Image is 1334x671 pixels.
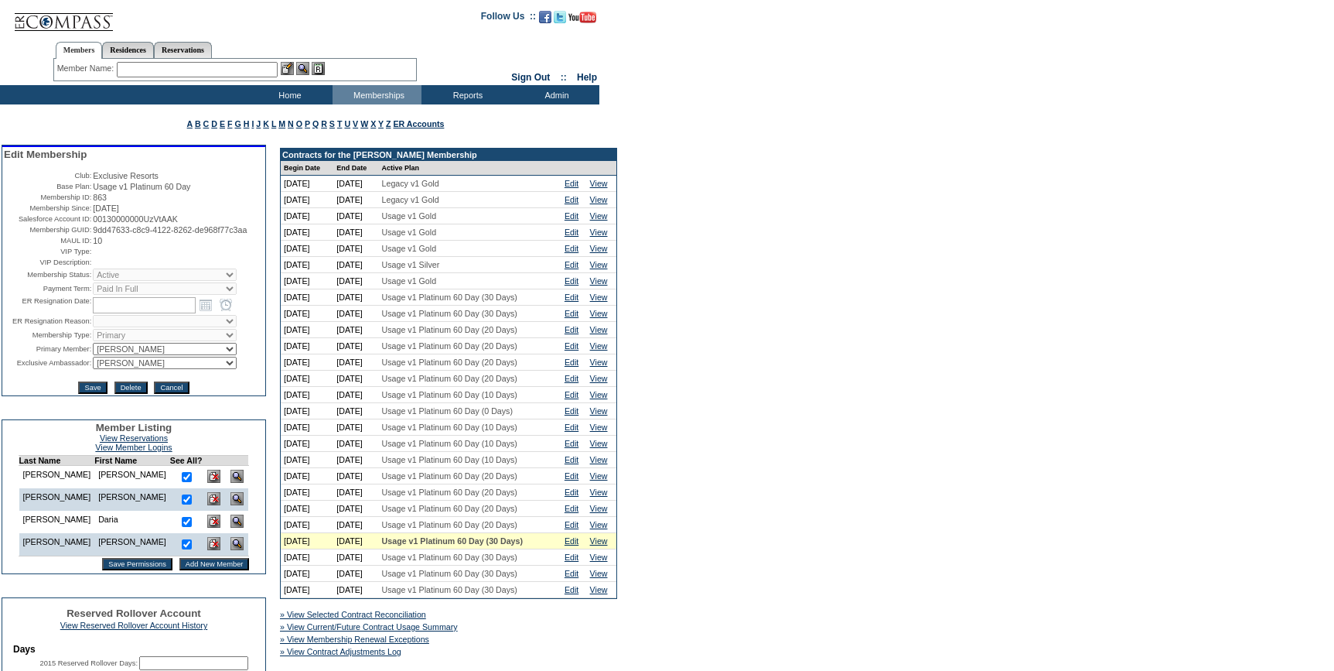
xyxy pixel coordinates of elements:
img: View Dashboard [230,537,244,550]
span: :: [561,72,567,83]
a: View [590,471,608,481]
td: Club: [4,171,91,180]
span: Usage v1 Platinum 60 Day (20 Days) [382,325,517,334]
a: View [590,309,608,318]
td: Membership Since: [4,204,91,213]
a: View [590,374,608,383]
td: [DATE] [333,484,378,501]
span: Usage v1 Gold [382,244,437,253]
td: [DATE] [333,419,378,436]
a: Edit [565,488,578,497]
td: [DATE] [333,501,378,517]
a: Z [386,119,391,128]
a: C [203,119,210,128]
a: View [590,390,608,399]
span: [DATE] [93,204,119,213]
td: Contracts for the [PERSON_NAME] Membership [281,149,616,161]
a: R [321,119,327,128]
a: D [211,119,217,128]
td: [DATE] [333,468,378,484]
td: Membership Status: [4,269,91,281]
a: View [590,260,608,269]
a: View Reservations [100,433,168,443]
span: Usage v1 Platinum 60 Day (30 Days) [382,585,517,594]
span: Usage v1 Platinum 60 Day (0 Days) [382,406,513,416]
span: Exclusive Resorts [93,171,159,180]
a: View [590,423,608,432]
span: Usage v1 Gold [382,228,437,237]
a: View [590,211,608,221]
span: 10 [93,236,102,245]
td: [DATE] [281,306,333,322]
a: Open the time view popup. [217,296,234,313]
td: [DATE] [333,257,378,273]
td: [DATE] [281,582,333,598]
a: View [590,455,608,464]
a: Edit [565,309,578,318]
a: M [278,119,285,128]
td: [DATE] [333,176,378,192]
td: [DATE] [333,354,378,371]
td: [DATE] [333,387,378,403]
span: Usage v1 Platinum 60 Day (20 Days) [382,488,517,497]
a: View [590,406,608,416]
a: Edit [565,179,578,188]
a: Edit [565,276,578,286]
span: 9dd47633-c8c9-4122-8262-de968f77c3aa [93,225,247,235]
a: Reservations [154,42,212,58]
td: [DATE] [333,549,378,566]
td: [DATE] [281,452,333,468]
span: Usage v1 Platinum 60 Day (30 Days) [382,309,517,318]
a: Edit [565,228,578,237]
a: » View Membership Renewal Exceptions [280,635,429,644]
img: View Dashboard [230,470,244,483]
td: End Date [333,161,378,176]
a: Edit [565,358,578,367]
img: Delete [207,515,220,528]
td: [DATE] [281,468,333,484]
td: [DATE] [281,257,333,273]
td: [DATE] [333,338,378,354]
span: Legacy v1 Gold [382,179,439,188]
td: [DATE] [333,517,378,533]
td: [DATE] [281,371,333,387]
a: Edit [565,585,578,594]
img: b_edit.gif [281,62,294,75]
a: Edit [565,260,578,269]
a: View [590,228,608,237]
td: [DATE] [281,403,333,419]
a: Edit [565,390,578,399]
td: [DATE] [333,289,378,306]
a: Edit [565,406,578,416]
a: J [256,119,261,128]
td: [DATE] [281,484,333,501]
a: Sign Out [511,72,550,83]
td: [DATE] [281,533,333,549]
a: Edit [565,341,578,351]
span: Usage v1 Platinum 60 Day (20 Days) [382,520,517,529]
a: View [590,195,608,204]
td: See All? [170,456,203,466]
a: Y [378,119,384,128]
a: » View Contract Adjustments Log [280,647,401,656]
td: Admin [510,85,599,104]
td: Memberships [333,85,421,104]
td: Base Plan: [4,182,91,191]
a: » View Selected Contract Reconciliation [280,610,426,619]
span: Usage v1 Platinum 60 Day (30 Days) [382,553,517,562]
span: Usage v1 Platinum 60 Day (20 Days) [382,374,517,383]
a: Members [56,42,103,59]
td: MAUL ID: [4,236,91,245]
img: Follow us on Twitter [554,11,566,23]
img: Subscribe to our YouTube Channel [568,12,596,23]
td: [DATE] [333,452,378,468]
a: View [590,179,608,188]
span: Usage v1 Platinum 60 Day (20 Days) [382,358,517,367]
a: View [590,325,608,334]
a: Follow us on Twitter [554,15,566,25]
a: N [288,119,294,128]
td: Membership ID: [4,193,91,202]
a: View [590,585,608,594]
td: [DATE] [333,371,378,387]
td: [DATE] [281,192,333,208]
